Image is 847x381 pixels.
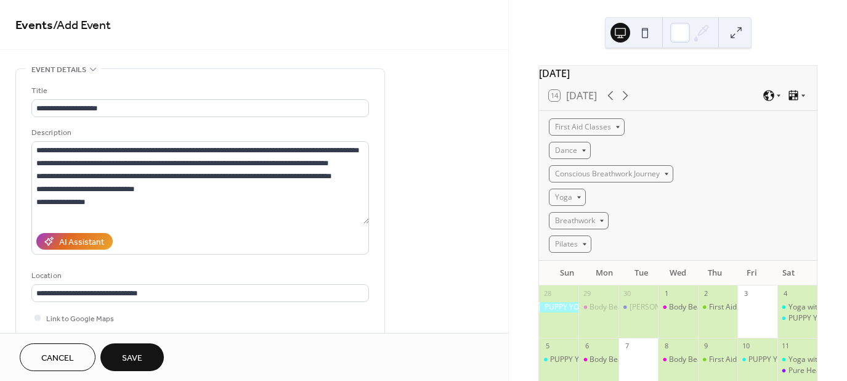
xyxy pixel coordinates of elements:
[41,352,74,365] span: Cancel
[582,289,591,298] div: 29
[748,354,793,365] div: PUPPY YOGA
[578,302,618,313] div: Body Beatz - Dance Fit Classes
[590,354,695,365] div: Body Beatz - Dance Fit Classes
[781,342,790,351] div: 11
[20,343,95,371] button: Cancel
[702,342,711,351] div: 9
[100,343,164,371] button: Save
[539,354,578,365] div: PUPPY YOGA
[630,302,765,313] div: [PERSON_NAME] Yoga Four Week Term
[709,302,767,313] div: First Aid Training
[582,342,591,351] div: 6
[623,261,660,285] div: Tue
[788,313,833,324] div: PUPPY YOGA
[733,261,770,285] div: Fri
[777,354,817,365] div: Yoga with Phiona
[669,302,774,313] div: Body Beatz - Dance Fit Classes
[777,302,817,313] div: Yoga with Phiona
[15,14,53,38] a: Events
[658,354,697,365] div: Body Beatz - Dance Fit Classes
[622,342,631,351] div: 7
[53,14,111,38] span: / Add Event
[31,269,367,282] div: Location
[709,354,767,365] div: First Aid Training
[59,236,104,249] div: AI Assistant
[46,313,114,326] span: Link to Google Maps
[31,63,86,76] span: Event details
[741,342,750,351] div: 10
[31,126,367,139] div: Description
[741,289,750,298] div: 3
[549,261,586,285] div: Sun
[622,289,631,298] div: 30
[660,261,697,285] div: Wed
[777,366,817,376] div: Pure Heart Ceremony
[662,289,671,298] div: 1
[696,261,733,285] div: Thu
[590,302,695,313] div: Body Beatz - Dance Fit Classes
[781,289,790,298] div: 4
[669,354,774,365] div: Body Beatz - Dance Fit Classes
[31,84,367,97] div: Title
[770,261,807,285] div: Sat
[539,302,578,313] div: PUPPY YOGA
[698,302,737,313] div: First Aid Training
[618,302,658,313] div: Yin Yang Yoga Four Week Term
[543,289,552,298] div: 28
[662,342,671,351] div: 8
[578,354,618,365] div: Body Beatz - Dance Fit Classes
[586,261,623,285] div: Mon
[702,289,711,298] div: 2
[777,313,817,324] div: PUPPY YOGA
[698,354,737,365] div: First Aid Training
[737,354,777,365] div: PUPPY YOGA
[539,66,817,81] div: [DATE]
[658,302,697,313] div: Body Beatz - Dance Fit Classes
[543,342,552,351] div: 5
[36,233,113,250] button: AI Assistant
[550,354,595,365] div: PUPPY YOGA
[122,352,142,365] span: Save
